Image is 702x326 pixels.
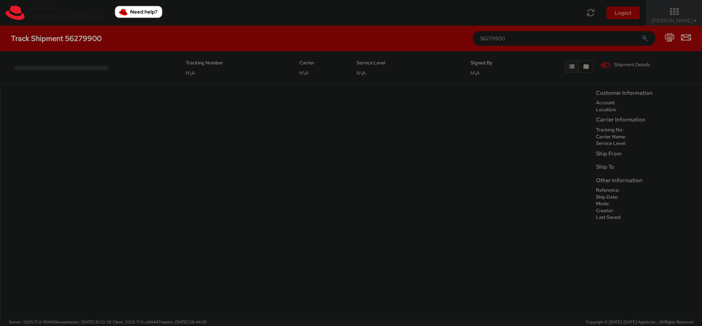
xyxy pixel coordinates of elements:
span: N\A [299,70,309,76]
h5: Signed By [471,60,517,65]
dt: Last Saved: [590,214,638,221]
h4: Track Shipment 56279900 [11,34,102,42]
img: rh-logistics-00dfa346123c4ec078e1.svg [5,5,106,20]
dt: Account: [590,100,638,106]
span: N\A [471,70,480,76]
dt: Service Level: [590,140,638,147]
button: Need help? [115,6,162,18]
label: Shipment Details [601,61,650,70]
dt: Mode: [590,201,638,207]
dt: Ship Date: [590,194,638,201]
span: Client: 2025.17.0-cb14447 [113,319,207,325]
span: ▼ [693,18,697,24]
button: Logout [607,7,639,19]
span: N\A [186,70,195,76]
span: [PERSON_NAME] [652,17,697,24]
h5: Tracking Number [186,60,289,65]
h5: Ship From [596,151,698,157]
span: N\A [356,70,366,76]
h5: Carrier [299,60,346,65]
h5: Customer Information [596,90,698,96]
input: Shipment, Tracking or Reference Number (at least 4 chars) [473,31,656,46]
dt: Location: [590,106,638,113]
dt: Creator: [590,207,638,214]
span: Server: 2025.17.0-1194904eeae [9,319,112,325]
h5: Ship To [596,164,698,170]
dt: Tracking No: [590,127,638,134]
span: master, [DATE] 08:44:05 [161,319,207,325]
span: Shipment Details [601,61,650,68]
h5: Carrier Information [596,117,698,123]
span: master, [DATE] 10:32:38 [67,319,112,325]
h5: Other Information [596,177,698,184]
h5: Service Level [356,60,460,65]
dt: Reference: [590,187,638,194]
dt: Carrier Name: [590,134,638,140]
span: Copyright © [DATE]-[DATE] Agistix Inc., All Rights Reserved [586,319,693,325]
